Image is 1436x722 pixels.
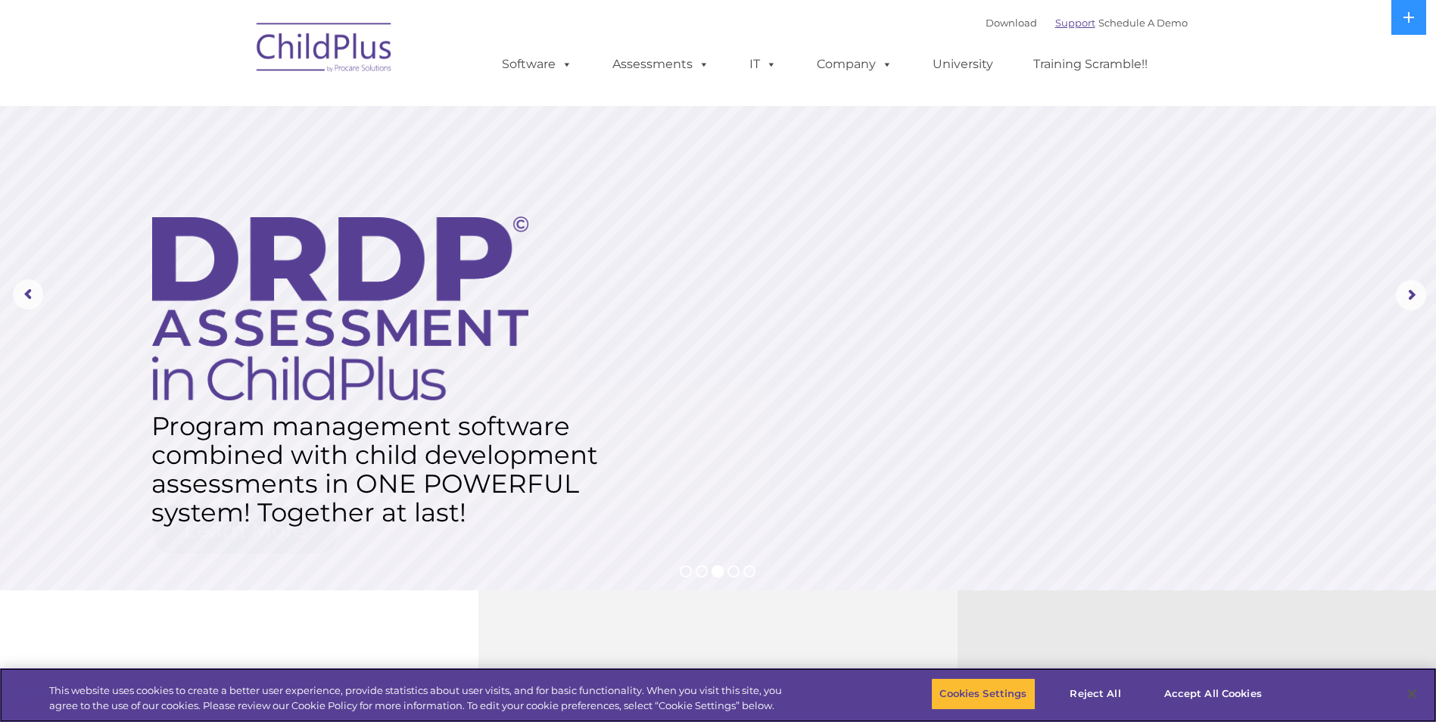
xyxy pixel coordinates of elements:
button: Cookies Settings [931,678,1035,710]
a: Assessments [597,49,724,79]
a: IT [734,49,792,79]
img: ChildPlus by Procare Solutions [249,12,400,88]
span: Last name [210,100,257,111]
font: | [986,17,1188,29]
a: Company [802,49,908,79]
a: University [917,49,1008,79]
button: Close [1395,677,1428,711]
button: Reject All [1048,678,1143,710]
span: Phone number [210,162,275,173]
a: Download [986,17,1037,29]
rs-layer: Program management software combined with child development assessments in ONE POWERFUL system! T... [151,412,611,527]
a: Schedule A Demo [1098,17,1188,29]
button: Accept All Cookies [1156,678,1270,710]
img: DRDP Assessment in ChildPlus [152,216,528,400]
a: Support [1055,17,1095,29]
a: Software [487,49,587,79]
a: Learn More [154,506,337,554]
div: This website uses cookies to create a better user experience, provide statistics about user visit... [49,683,790,713]
a: Training Scramble!! [1018,49,1163,79]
